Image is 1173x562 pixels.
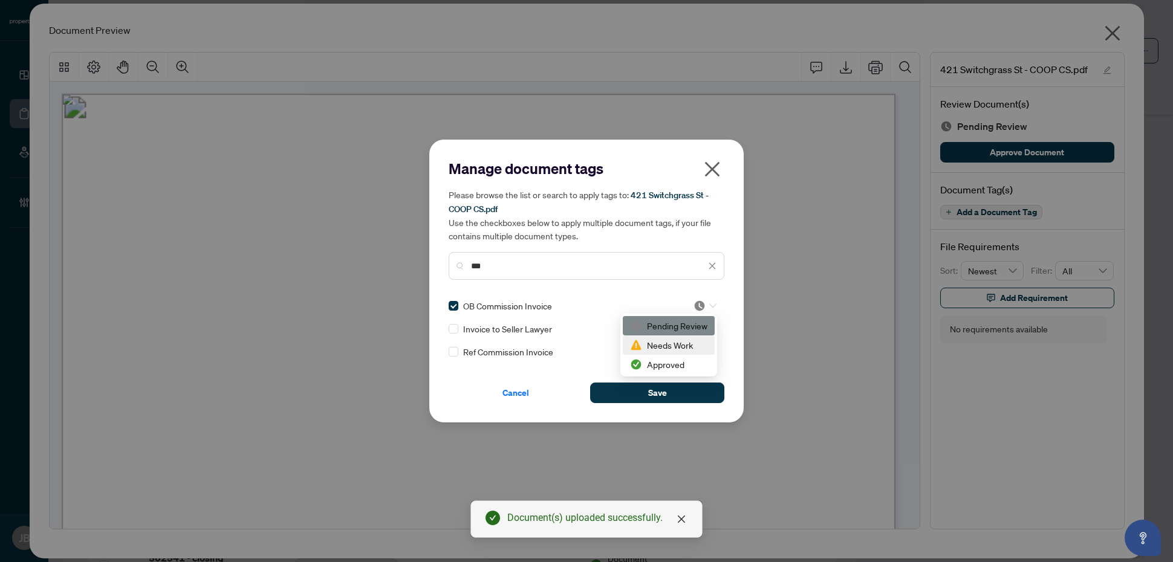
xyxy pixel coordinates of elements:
div: Pending Review [630,319,707,332]
div: Pending Review [623,316,715,335]
span: close [703,160,722,179]
button: Save [590,383,724,403]
img: status [694,300,706,312]
div: Document(s) uploaded successfully. [507,511,687,525]
img: status [630,320,642,332]
h2: Manage document tags [449,159,724,178]
button: Open asap [1125,520,1161,556]
div: Needs Work [630,338,707,352]
span: close [677,514,686,524]
span: Pending Review [694,300,716,312]
span: OB Commission Invoice [463,299,552,312]
div: Needs Work [623,335,715,355]
span: Ref Commission Invoice [463,345,553,358]
img: status [630,358,642,370]
span: check-circle [486,511,500,525]
a: Close [675,512,688,526]
img: status [630,339,642,351]
span: Invoice to Seller Lawyer [463,322,552,335]
button: Cancel [449,383,583,403]
span: Save [648,383,667,402]
div: Approved [623,355,715,374]
h5: Please browse the list or search to apply tags to: Use the checkboxes below to apply multiple doc... [449,188,724,242]
div: Approved [630,358,707,371]
span: close [708,262,716,270]
span: Cancel [502,383,529,402]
